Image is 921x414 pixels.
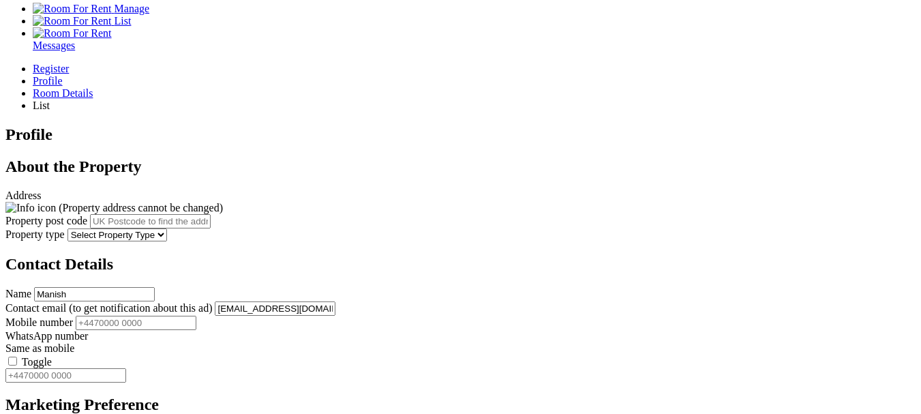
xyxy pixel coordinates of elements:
[5,316,73,328] label: Mobile number
[33,40,75,51] span: Messages
[5,330,88,342] label: WhatsApp number
[5,255,916,273] h2: Contact Details
[33,3,149,14] a: Manage
[33,63,69,74] span: Register
[5,396,916,414] h2: Marketing Preference
[33,27,112,40] img: Room For Rent
[115,15,132,27] span: List
[33,100,50,111] span: List
[22,356,52,368] label: Toggle
[90,214,211,228] input: UK Postcode to find the address
[33,15,131,27] a: List
[33,87,916,100] a: Room Details
[33,63,916,75] a: Register
[5,215,87,226] label: Property post code
[33,3,112,15] img: Room For Rent
[5,342,74,354] label: Same as mobile
[115,3,150,14] span: Manage
[33,87,93,99] span: Room Details
[215,301,335,316] input: your.name@roomforrent.rent
[33,27,916,51] a: Room For Rent Messages
[34,287,155,301] input: e.g. john_deo
[69,302,212,314] span: (to get notification about this ad)
[5,302,66,314] label: Contact email
[5,125,916,144] h1: Profile
[5,158,916,176] h2: About the Property
[5,202,56,214] img: Info icon
[5,288,31,299] label: Name
[59,202,223,213] span: (Property address cannot be changed)
[33,75,63,87] span: Profile
[76,316,196,330] input: +4470000 0000
[5,228,65,240] label: Property type
[5,368,126,383] input: +4470000 0000
[33,15,112,27] img: Room For Rent
[5,190,41,201] label: Address
[33,75,916,87] a: Profile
